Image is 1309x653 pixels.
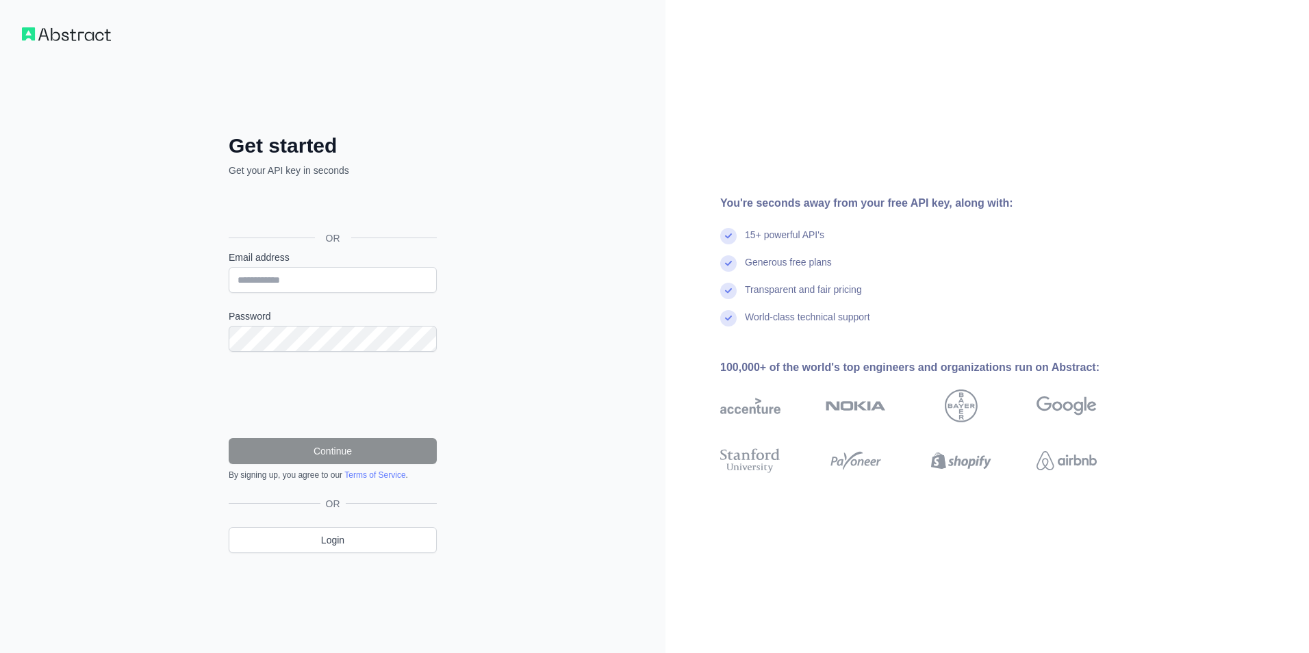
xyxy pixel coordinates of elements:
[1037,389,1097,422] img: google
[745,283,862,310] div: Transparent and fair pricing
[826,446,886,476] img: payoneer
[315,231,351,245] span: OR
[229,368,437,422] iframe: reCAPTCHA
[229,438,437,464] button: Continue
[720,310,737,326] img: check mark
[931,446,991,476] img: shopify
[1037,446,1097,476] img: airbnb
[229,309,437,323] label: Password
[745,310,870,337] div: World-class technical support
[229,470,437,481] div: By signing up, you agree to our .
[720,228,737,244] img: check mark
[745,228,824,255] div: 15+ powerful API's
[229,164,437,177] p: Get your API key in seconds
[229,527,437,553] a: Login
[720,283,737,299] img: check mark
[22,27,111,41] img: Workflow
[720,389,780,422] img: accenture
[229,251,437,264] label: Email address
[720,195,1141,212] div: You're seconds away from your free API key, along with:
[344,470,405,480] a: Terms of Service
[229,133,437,158] h2: Get started
[222,192,441,222] iframe: Knappen Logga in med Google
[720,255,737,272] img: check mark
[720,446,780,476] img: stanford university
[320,497,346,511] span: OR
[720,359,1141,376] div: 100,000+ of the world's top engineers and organizations run on Abstract:
[826,389,886,422] img: nokia
[945,389,978,422] img: bayer
[745,255,832,283] div: Generous free plans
